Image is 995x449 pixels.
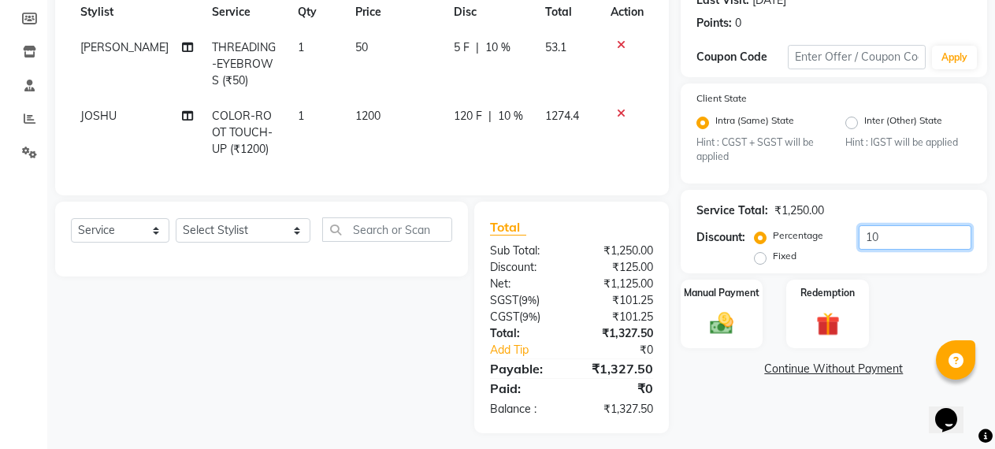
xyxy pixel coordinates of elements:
div: ₹0 [587,342,665,358]
small: Hint : CGST + SGST will be applied [696,135,822,165]
span: 10 % [498,108,523,124]
label: Intra (Same) State [715,113,794,132]
div: ₹1,125.00 [571,276,664,292]
label: Redemption [800,286,855,300]
span: | [476,39,479,56]
div: Discount: [696,229,745,246]
span: JOSHU [80,109,117,123]
img: _gift.svg [809,310,848,339]
input: Enter Offer / Coupon Code [788,45,926,69]
span: 120 F [454,108,482,124]
div: Service Total: [696,202,768,219]
a: Add Tip [478,342,587,358]
label: Fixed [773,249,796,263]
div: ₹1,327.50 [571,401,664,417]
div: 0 [735,15,741,32]
div: Balance : [478,401,571,417]
div: Discount: [478,259,571,276]
div: Net: [478,276,571,292]
img: _cash.svg [703,310,741,336]
div: ( ) [478,309,571,325]
span: 5 F [454,39,470,56]
span: 1 [298,40,304,54]
div: Paid: [478,379,571,398]
iframe: chat widget [929,386,979,433]
span: 50 [355,40,368,54]
span: [PERSON_NAME] [80,40,169,54]
small: Hint : IGST will be applied [845,135,971,150]
span: SGST [490,293,518,307]
span: 9% [522,294,536,306]
input: Search or Scan [322,217,453,242]
span: 1 [298,109,304,123]
div: ₹101.25 [571,292,664,309]
span: COLOR-ROOT TOUCH-UP (₹1200) [212,109,273,156]
span: 10 % [485,39,510,56]
div: ₹1,327.50 [571,359,664,378]
div: Payable: [478,359,571,378]
span: 53.1 [545,40,566,54]
div: Coupon Code [696,49,788,65]
label: Percentage [773,228,823,243]
span: 1200 [355,109,381,123]
div: ₹101.25 [571,309,664,325]
span: Total [490,219,526,236]
span: 9% [522,310,537,323]
span: CGST [490,310,519,324]
span: | [488,108,492,124]
span: THREADING-EYEBROWS (₹50) [212,40,276,87]
label: Client State [696,91,747,106]
label: Inter (Other) State [864,113,942,132]
div: ₹1,250.00 [774,202,824,219]
span: 1274.4 [545,109,579,123]
div: ₹1,250.00 [571,243,664,259]
a: Continue Without Payment [684,361,984,377]
div: Points: [696,15,732,32]
div: ₹0 [571,379,664,398]
div: ₹1,327.50 [571,325,664,342]
div: Total: [478,325,571,342]
div: ( ) [478,292,571,309]
div: Sub Total: [478,243,571,259]
label: Manual Payment [684,286,759,300]
button: Apply [932,46,977,69]
div: ₹125.00 [571,259,664,276]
